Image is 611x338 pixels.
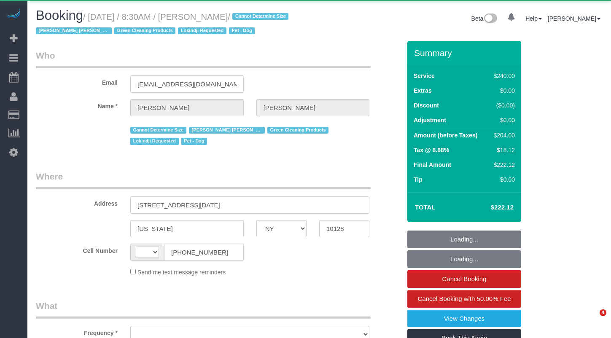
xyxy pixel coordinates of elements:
[414,161,451,169] label: Final Amount
[189,127,265,134] span: [PERSON_NAME] [PERSON_NAME] - Requested
[466,204,514,211] h4: $222.12
[548,15,600,22] a: [PERSON_NAME]
[36,300,371,319] legend: What
[36,27,112,34] span: [PERSON_NAME] [PERSON_NAME] - Requested
[582,309,603,330] iframe: Intercom live chat
[490,101,515,110] div: ($0.00)
[267,127,328,134] span: Green Cleaning Products
[600,309,606,316] span: 4
[36,12,291,36] small: / [DATE] / 8:30AM / [PERSON_NAME]
[414,175,423,184] label: Tip
[256,99,370,116] input: Last Name
[418,295,511,302] span: Cancel Booking with 50.00% Fee
[178,27,226,34] span: Lokindji Requested
[130,99,244,116] input: First Name
[490,175,515,184] div: $0.00
[229,27,255,34] span: Pet - Dog
[130,127,186,134] span: Cannot Determine Size
[471,15,498,22] a: Beta
[30,326,124,337] label: Frequency *
[414,72,435,80] label: Service
[414,146,449,154] label: Tax @ 8.88%
[525,15,542,22] a: Help
[36,8,83,23] span: Booking
[5,8,22,20] img: Automaid Logo
[30,75,124,87] label: Email
[36,170,371,189] legend: Where
[30,244,124,255] label: Cell Number
[232,13,288,20] span: Cannot Determine Size
[414,86,432,95] label: Extras
[130,220,244,237] input: City
[164,244,244,261] input: Cell Number
[407,310,521,327] a: View Changes
[130,138,179,145] span: Lokindji Requested
[407,290,521,308] a: Cancel Booking with 50.00% Fee
[407,270,521,288] a: Cancel Booking
[319,220,369,237] input: Zip Code
[181,138,207,145] span: Pet - Dog
[483,13,497,24] img: New interface
[490,131,515,139] div: $204.00
[490,72,515,80] div: $240.00
[30,196,124,208] label: Address
[414,131,477,139] label: Amount (before Taxes)
[114,27,175,34] span: Green Cleaning Products
[36,49,371,68] legend: Who
[414,48,517,58] h3: Summary
[414,116,446,124] label: Adjustment
[415,204,436,211] strong: Total
[414,101,439,110] label: Discount
[130,75,244,93] input: Email
[490,161,515,169] div: $222.12
[137,269,226,276] span: Send me text message reminders
[490,146,515,154] div: $18.12
[490,86,515,95] div: $0.00
[490,116,515,124] div: $0.00
[30,99,124,110] label: Name *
